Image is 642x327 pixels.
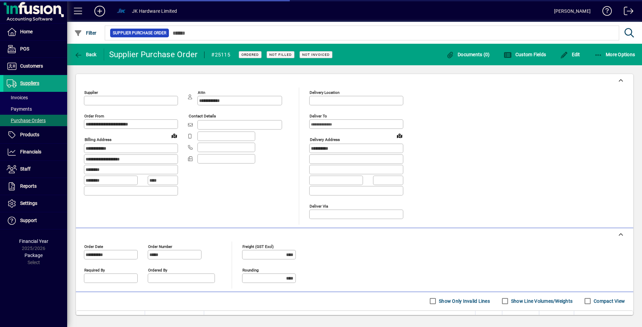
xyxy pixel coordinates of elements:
button: Documents (0) [445,48,492,61]
span: Financial Year [19,239,48,244]
a: Home [3,24,67,40]
span: Reports [20,183,37,189]
span: Purchase Orders [7,118,46,123]
a: Purchase Orders [3,115,67,126]
span: Not Invoiced [302,52,330,57]
button: More Options [593,48,637,61]
mat-label: Deliver via [310,204,328,208]
span: Products [20,132,39,137]
a: Support [3,212,67,229]
span: Suppliers [20,80,39,86]
a: Payments [3,103,67,115]
span: Settings [20,201,37,206]
mat-label: Freight (GST excl) [242,244,274,249]
span: Discount % [550,315,570,322]
button: Custom Fields [502,48,548,61]
span: POS [20,46,29,51]
a: Products [3,126,67,143]
span: Invoices [7,95,28,100]
mat-label: Supplier [84,90,98,95]
mat-label: Deliver To [310,114,327,118]
a: View on map [169,130,180,141]
span: Not Filled [269,52,292,57]
mat-label: Order date [84,244,103,249]
div: JK Hardware Limited [132,6,177,16]
span: Extend $ [609,315,625,322]
span: More Options [594,52,635,57]
button: Edit [558,48,582,61]
a: Invoices [3,92,67,103]
a: View on map [394,130,405,141]
mat-label: Ordered by [148,267,167,272]
a: Logout [619,1,634,23]
button: Back [73,48,98,61]
span: Ordered [241,52,259,57]
span: Documents (0) [446,52,490,57]
span: Support [20,218,37,223]
span: Custom Fields [504,52,546,57]
a: Reports [3,178,67,195]
span: Order Qty [481,315,498,322]
span: Filter [74,30,97,36]
mat-label: Order number [148,244,172,249]
a: Staff [3,161,67,178]
button: Profile [110,5,132,17]
span: Payments [7,106,32,112]
button: Filter [73,27,98,39]
app-page-header-button: Back [67,48,104,61]
mat-label: Order from [84,114,104,118]
mat-label: Required by [84,267,105,272]
span: Back [74,52,97,57]
mat-label: Rounding [242,267,259,272]
span: Supplier Code [149,315,174,322]
span: Item [85,315,93,322]
label: Show Only Invalid Lines [438,298,490,304]
span: Description [208,315,229,322]
span: Unit Cost $ [515,315,535,322]
span: Edit [560,52,580,57]
button: Add [89,5,110,17]
span: Supplier Purchase Order [113,30,166,36]
a: Settings [3,195,67,212]
a: Knowledge Base [597,1,612,23]
div: #25115 [211,49,230,60]
a: POS [3,41,67,58]
label: Show Line Volumes/Weights [510,298,572,304]
span: Staff [20,166,31,172]
mat-label: Attn [198,90,205,95]
div: Supplier Purchase Order [109,49,198,60]
div: [PERSON_NAME] [554,6,591,16]
mat-label: Delivery Location [310,90,339,95]
span: Home [20,29,33,34]
span: Customers [20,63,43,69]
a: Customers [3,58,67,75]
span: Financials [20,149,41,154]
a: Financials [3,144,67,160]
span: Package [25,253,43,258]
label: Compact View [592,298,625,304]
